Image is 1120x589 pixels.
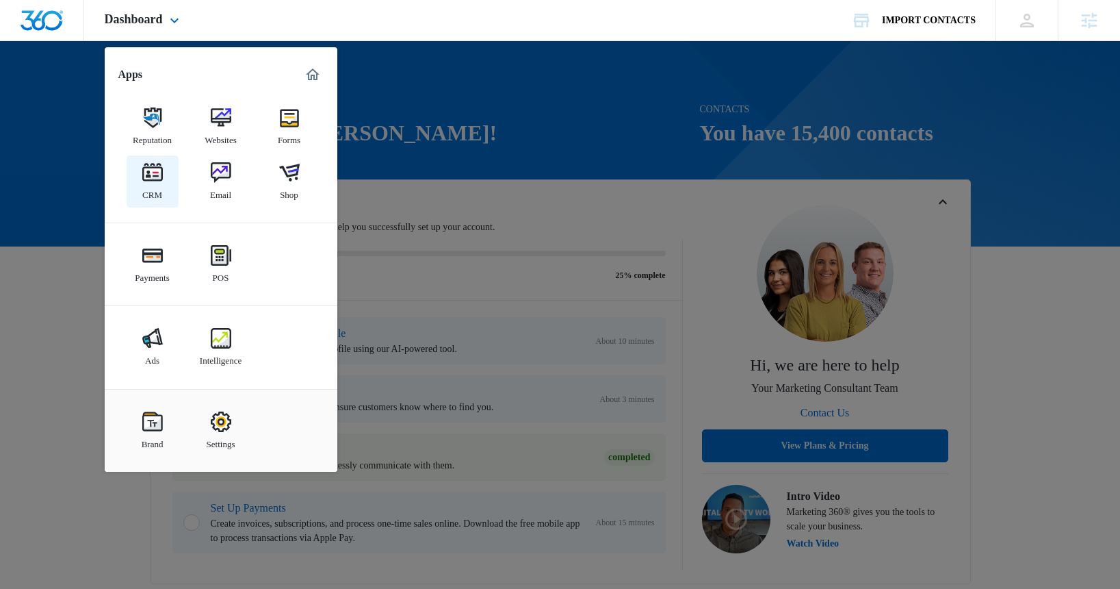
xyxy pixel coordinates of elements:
div: Intelligence [200,349,242,366]
a: Ads [127,321,179,373]
div: Ads [145,349,159,366]
div: Websites [205,128,237,146]
div: Payments [135,266,170,284]
a: Shop [263,155,315,208]
a: Email [195,155,247,208]
a: Brand [127,405,179,457]
a: POS [195,238,247,290]
div: Email [210,183,231,201]
a: Marketing 360® Dashboard [302,64,324,86]
a: CRM [127,155,179,208]
div: Shop [280,183,298,201]
div: account name [882,15,976,26]
div: Reputation [133,128,172,146]
div: Settings [207,432,235,450]
div: CRM [142,183,162,201]
a: Intelligence [195,321,247,373]
div: Brand [142,432,164,450]
span: Dashboard [105,12,163,27]
div: POS [213,266,229,284]
a: Settings [195,405,247,457]
a: Reputation [127,101,179,153]
a: Forms [263,101,315,153]
a: Websites [195,101,247,153]
h2: Apps [118,68,143,81]
div: Forms [278,128,300,146]
a: Payments [127,238,179,290]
